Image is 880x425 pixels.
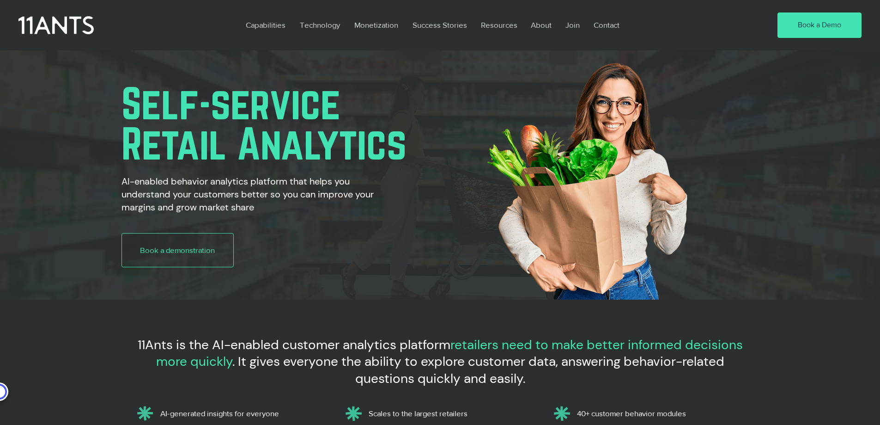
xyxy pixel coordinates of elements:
a: Technology [293,14,347,36]
a: Book a Demo [777,12,862,38]
a: Join [558,14,587,36]
p: About [526,14,556,36]
span: 11Ants is the AI-enabled customer analytics platform [138,336,450,353]
p: Contact [589,14,624,36]
a: Success Stories [406,14,474,36]
span: . It gives everyone the ability to explore customer data, answering behavior-related questions qu... [232,353,724,387]
span: Retail Analytics [121,119,407,167]
a: About [524,14,558,36]
p: Scales to the largest retailers [369,409,537,418]
a: Book a demonstration [121,233,234,267]
span: AI-generated insights for everyone [160,409,279,418]
span: retailers need to make better informed decisions more quickly [156,336,743,370]
p: Resources [476,14,522,36]
a: Contact [587,14,627,36]
p: Monetization [350,14,403,36]
span: Book a Demo [798,20,841,30]
a: Capabilities [239,14,293,36]
h2: AI-enabled behavior analytics platform that helps you understand your customers better so you can... [121,175,399,214]
p: Technology [295,14,345,36]
p: Capabilities [241,14,290,36]
p: Join [561,14,584,36]
p: 40+ customer behavior modules [577,409,745,418]
p: Success Stories [408,14,472,36]
a: Resources [474,14,524,36]
nav: Site [239,14,751,36]
a: Monetization [347,14,406,36]
span: Self-service [121,79,340,127]
span: Book a demonstration [140,245,215,256]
